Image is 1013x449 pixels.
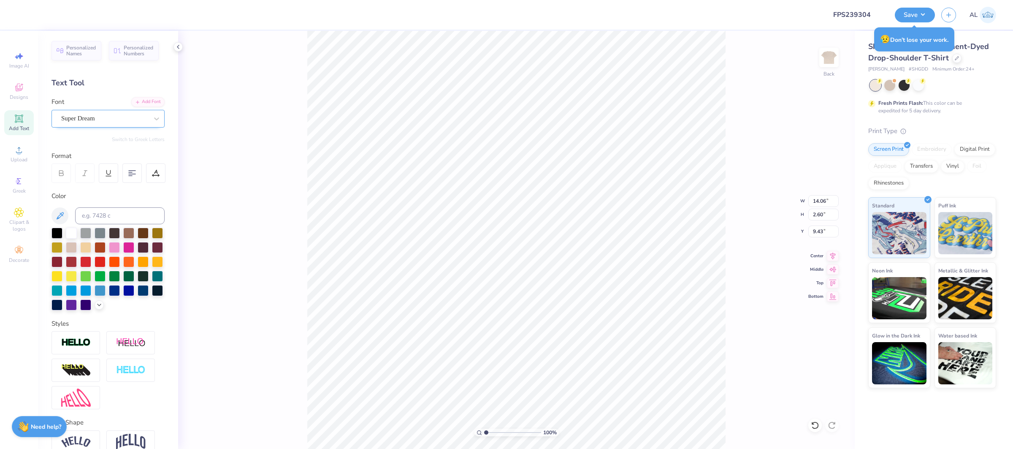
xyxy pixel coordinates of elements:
[823,70,834,78] div: Back
[51,418,165,427] div: Text Shape
[808,253,823,259] span: Center
[941,160,964,173] div: Vinyl
[9,63,29,69] span: Image AI
[895,8,935,22] button: Save
[66,45,96,57] span: Personalized Names
[912,143,952,156] div: Embroidery
[10,94,28,101] span: Designs
[872,266,893,275] span: Neon Ink
[808,280,823,286] span: Top
[808,294,823,299] span: Bottom
[874,27,954,52] div: Don’t lose your work.
[932,66,975,73] span: Minimum Order: 24 +
[872,212,926,254] img: Standard
[872,201,894,210] span: Standard
[954,143,995,156] div: Digital Print
[868,126,996,136] div: Print Type
[868,41,989,63] span: Shaka Wear Adult Garment-Dyed Drop-Shoulder T-Shirt
[131,97,165,107] div: Add Font
[61,338,91,348] img: Stroke
[51,77,165,89] div: Text Tool
[826,6,888,23] input: Untitled Design
[938,201,956,210] span: Puff Ink
[880,34,890,45] span: 😥
[116,365,146,375] img: Negative Space
[938,331,977,340] span: Water based Ink
[75,207,165,224] input: e.g. 7428 c
[967,160,987,173] div: Foil
[938,266,988,275] span: Metallic & Glitter Ink
[970,7,996,23] a: AL
[4,219,34,232] span: Clipart & logos
[51,191,165,201] div: Color
[11,156,27,163] span: Upload
[61,389,91,407] img: Free Distort
[938,342,993,384] img: Water based Ink
[9,257,29,264] span: Decorate
[872,342,926,384] img: Glow in the Dark Ink
[61,436,91,448] img: Arc
[909,66,928,73] span: # SHGDD
[51,97,64,107] label: Font
[868,143,909,156] div: Screen Print
[980,7,996,23] img: Angela Legaspi
[868,160,902,173] div: Applique
[878,99,982,114] div: This color can be expedited for 5 day delivery.
[872,331,920,340] span: Glow in the Dark Ink
[938,277,993,319] img: Metallic & Glitter Ink
[51,151,165,161] div: Format
[868,66,905,73] span: [PERSON_NAME]
[61,364,91,377] img: 3d Illusion
[13,188,26,194] span: Greek
[938,212,993,254] img: Puff Ink
[878,100,923,106] strong: Fresh Prints Flash:
[970,10,978,20] span: AL
[872,277,926,319] img: Neon Ink
[821,49,837,66] img: Back
[51,319,165,329] div: Styles
[808,267,823,272] span: Middle
[116,337,146,348] img: Shadow
[543,429,557,436] span: 100 %
[868,177,909,190] div: Rhinestones
[905,160,938,173] div: Transfers
[124,45,154,57] span: Personalized Numbers
[9,125,29,132] span: Add Text
[112,136,165,143] button: Switch to Greek Letters
[31,423,61,431] strong: Need help?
